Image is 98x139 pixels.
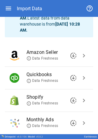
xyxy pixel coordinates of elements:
[84,135,97,138] div: Earthbreeze
[70,119,77,127] span: downloading
[10,51,19,60] img: Amazon Seller
[80,74,87,82] span: chevron_right
[26,123,58,128] span: Data Freshness
[28,135,43,138] div: Model
[5,135,27,138] div: Drivepoint
[70,97,77,104] span: downloading
[20,9,88,33] p: Last full data import . Latest data from data warehouse is from
[70,52,77,59] span: downloading
[26,56,58,61] span: Data Freshness
[80,119,87,127] span: chevron_right
[26,49,79,56] span: Amazon Seller
[10,96,19,105] img: Shopify
[17,135,27,138] span: v 6.0.106
[26,116,79,123] span: Monthly Ads
[1,135,4,137] img: Drivepoint
[20,22,80,32] b: [DATE] 10:28 AM .
[10,73,19,83] img: Quickbooks
[26,71,79,78] span: Quickbooks
[26,94,79,101] span: Shopify
[10,118,20,128] img: Monthly Ads
[80,97,87,104] span: chevron_right
[36,135,43,138] span: v 5.0.2
[26,78,58,83] span: Data Freshness
[80,52,87,59] span: chevron_right
[26,101,58,106] span: Data Freshness
[20,10,84,20] b: [DATE] 11:29 AM
[70,74,77,82] span: downloading
[17,6,42,11] div: Import Data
